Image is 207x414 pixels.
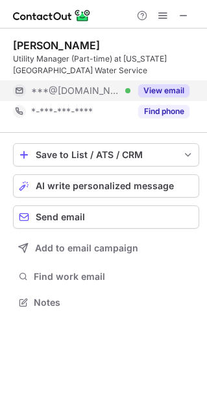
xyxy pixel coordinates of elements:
[13,236,199,260] button: Add to email campaign
[13,39,100,52] div: [PERSON_NAME]
[31,85,121,97] span: ***@[DOMAIN_NAME]
[13,174,199,198] button: AI write personalized message
[138,84,189,97] button: Reveal Button
[13,293,199,312] button: Notes
[34,271,194,282] span: Find work email
[13,53,199,76] div: Utility Manager (Part-time) at [US_STATE][GEOGRAPHIC_DATA] Water Service
[13,143,199,167] button: save-profile-one-click
[36,150,177,160] div: Save to List / ATS / CRM
[13,268,199,286] button: Find work email
[36,181,174,191] span: AI write personalized message
[138,105,189,118] button: Reveal Button
[35,243,138,253] span: Add to email campaign
[13,8,91,23] img: ContactOut v5.3.10
[36,212,85,222] span: Send email
[34,297,194,308] span: Notes
[13,205,199,229] button: Send email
